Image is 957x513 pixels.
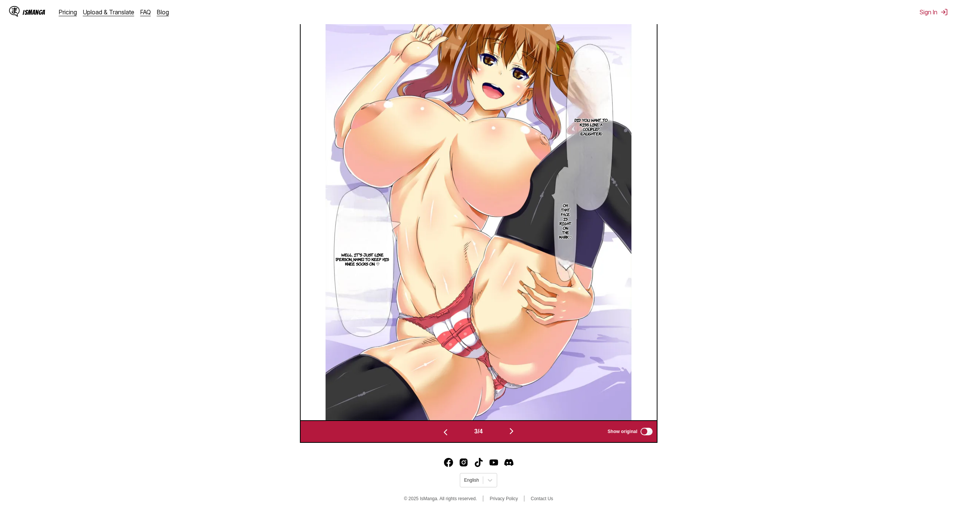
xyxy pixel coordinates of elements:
[920,8,948,16] button: Sign In
[59,8,77,16] a: Pricing
[9,6,59,18] a: IsManga LogoIsManga
[444,458,453,467] a: Facebook
[474,458,483,467] img: IsManga TikTok
[489,458,498,467] a: Youtube
[441,428,450,437] img: Previous page
[459,458,468,467] img: IsManga Instagram
[489,458,498,467] img: IsManga YouTube
[332,251,393,267] p: Well, it's just like [PERSON_NAME] to keep his knee socks on. ♡
[444,458,453,467] img: IsManga Facebook
[558,201,574,241] p: Oh, that face is right on the mark♡
[83,8,134,16] a: Upload & Translate
[504,458,513,467] a: Discord
[641,428,653,435] input: Show original
[608,429,637,434] span: Show original
[490,496,518,501] a: Privacy Policy
[464,478,465,483] input: Select language
[474,428,482,435] span: 3 / 4
[404,496,477,501] span: © 2025 IsManga. All rights reserved.
[474,458,483,467] a: TikTok
[157,8,169,16] a: Blog
[940,8,948,16] img: Sign out
[504,458,513,467] img: IsManga Discord
[140,8,151,16] a: FAQ
[23,9,45,16] div: IsManga
[9,6,20,17] img: IsManga Logo
[507,427,516,436] img: Next page
[573,116,610,137] p: Did you want to kiss like a couple? (laughter)
[459,458,468,467] a: Instagram
[531,496,553,501] a: Contact Us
